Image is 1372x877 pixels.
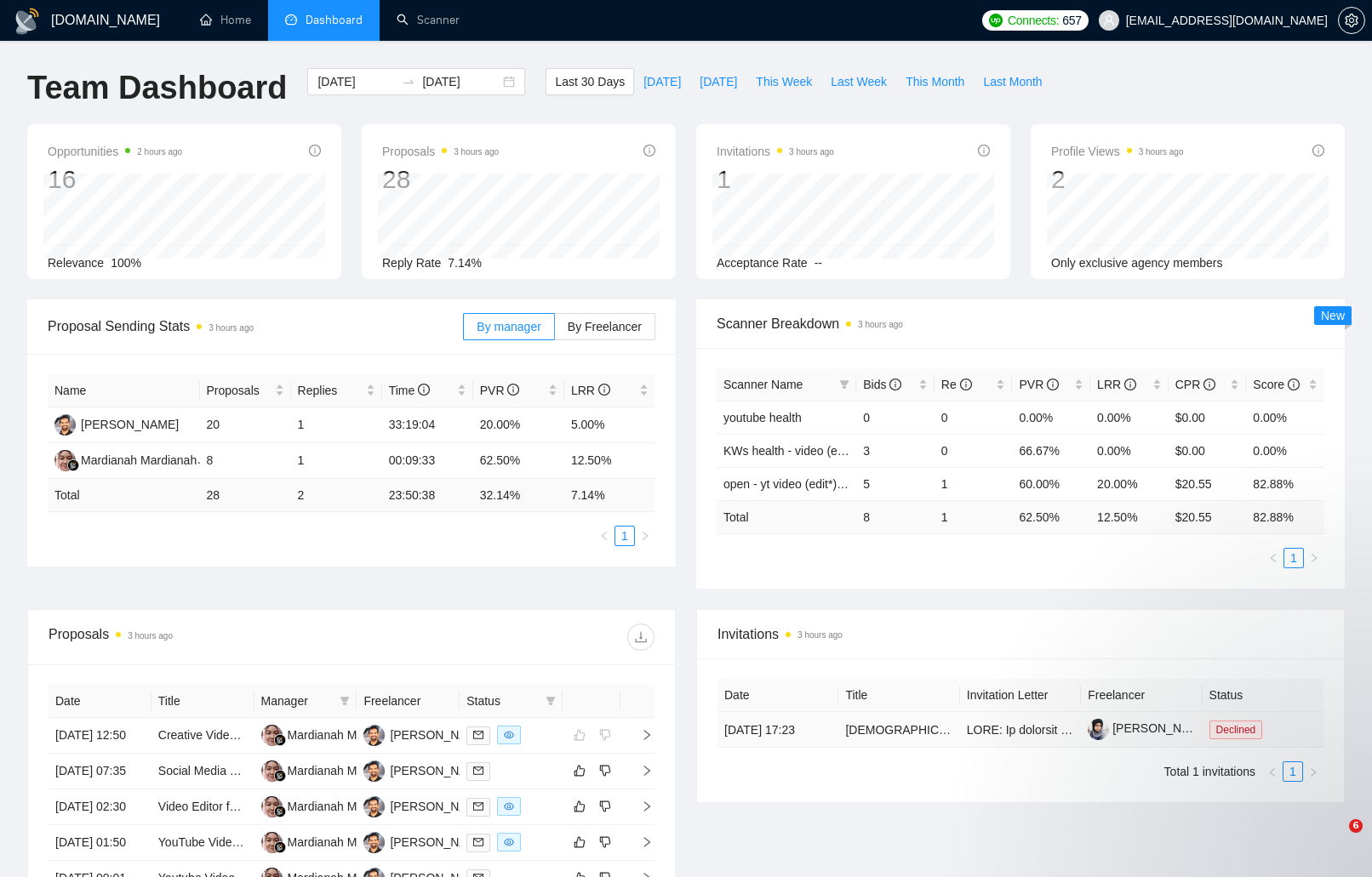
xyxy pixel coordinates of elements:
span: download [628,630,654,644]
span: info-circle [978,145,990,157]
li: Next Page [635,526,655,546]
span: info-circle [1203,379,1215,390]
span: right [627,765,653,777]
td: 1 [291,443,382,479]
span: right [627,836,653,848]
td: 0 [856,401,935,434]
td: 1 [935,467,1013,500]
button: download [627,624,655,651]
span: Scanner Name [723,378,803,391]
td: 0.00% [1012,401,1090,434]
span: user [1103,14,1115,26]
input: Start date [317,72,395,91]
td: 82.88% [1246,467,1324,500]
span: This Week [756,72,812,91]
span: eye [504,801,514,812]
span: right [1309,553,1319,563]
span: Last 30 Days [555,72,625,91]
a: AT[PERSON_NAME] [363,727,488,741]
td: Total [48,479,200,512]
a: MMMardianah Mardianah [54,453,197,466]
li: Next Page [1304,548,1324,568]
span: Time [389,384,430,397]
div: 16 [48,163,182,196]
span: PVR [480,384,520,397]
td: 7.14 % [564,479,655,512]
button: [DATE] [634,68,690,95]
span: info-circle [309,145,321,157]
td: [DATE] 07:35 [49,754,151,789]
li: 1 [615,526,635,546]
button: This Week [746,68,821,95]
a: AT[PERSON_NAME] [363,799,488,812]
time: 2 hours ago [137,147,182,157]
button: like [569,760,590,781]
td: 62.50% [473,443,564,479]
a: AT[PERSON_NAME] [363,834,488,848]
span: eye [504,730,514,740]
img: MM [261,796,283,817]
span: By Freelancer [568,320,642,333]
a: AT[PERSON_NAME] [54,417,179,430]
img: MM [261,832,283,853]
span: info-circle [598,384,610,396]
button: This Month [896,68,974,95]
span: Score [1253,378,1299,391]
td: 62.50 % [1012,500,1090,533]
span: 100% [111,256,141,270]
td: Total [717,500,856,533]
a: YouTube Video Editor for Sports Content [158,835,373,849]
span: Replies [298,381,363,400]
span: filter [336,688,353,714]
td: YouTube Video Editor for Sports Content [151,825,254,861]
a: searchScanner [397,13,460,27]
input: End date [422,72,500,91]
span: filter [836,372,853,397]
td: $0.00 [1169,401,1247,434]
a: open - yt video (edit*) - [PERSON_NAME] [723,477,946,491]
span: mail [473,730,483,740]
a: KWs health - video (edit*) - [PERSON_NAME] [723,444,967,458]
span: By manager [477,320,540,333]
div: Proposals [49,624,352,651]
time: 3 hours ago [797,630,843,640]
td: $0.00 [1169,434,1247,467]
span: left [1268,553,1278,563]
span: Re [941,378,972,391]
span: Only exclusive agency members [1051,256,1223,270]
a: homeHome [200,13,251,27]
td: 00:09:33 [382,443,473,479]
td: 3 [856,434,935,467]
td: Social Media Manager & Content Creator [151,754,254,789]
span: dislike [599,800,611,813]
td: Creative Video Editor for Instagram Reels and YouTube Shorts [151,718,254,754]
td: 12.50% [564,443,655,479]
td: 28 [200,479,291,512]
td: 20.00% [1090,467,1169,500]
td: [DATE] 12:50 [49,718,151,754]
div: Mardianah Mardianah [288,761,403,780]
a: setting [1338,14,1365,27]
div: Mardianah Mardianah [288,726,403,744]
span: Proposal Sending Stats [48,316,463,337]
td: $ 20.55 [1169,500,1247,533]
span: info-circle [889,379,901,390]
img: gigradar-bm.png [274,734,286,746]
time: 3 hours ago [1139,147,1184,157]
span: Proposals [382,141,499,162]
li: 1 [1283,548,1304,568]
td: 5 [856,467,935,500]
div: [PERSON_NAME] [81,415,179,434]
th: Name [48,374,200,407]
span: -- [815,256,822,270]
span: right [640,531,650,541]
span: filter [542,688,559,714]
img: AT [363,725,385,746]
div: Mardianah Mardianah [81,451,197,470]
td: 0.00% [1090,434,1169,467]
th: Title [151,685,254,718]
span: eye [504,837,514,847]
th: Title [838,679,959,712]
th: Manager [254,685,357,718]
img: AT [363,760,385,782]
